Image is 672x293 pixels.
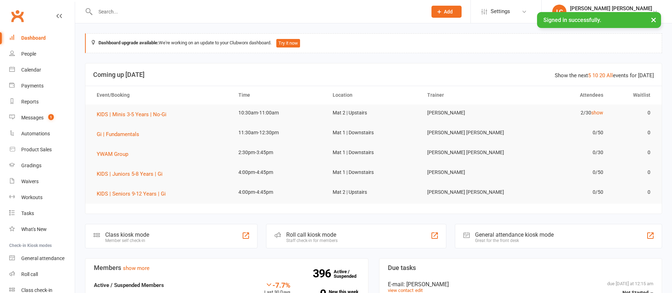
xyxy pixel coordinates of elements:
td: [PERSON_NAME] [421,164,515,181]
div: Staff check-in for members [286,238,338,243]
th: Time [232,86,326,104]
strong: 396 [313,268,334,279]
div: -7.7% [264,281,290,289]
a: 396Active / Suspended [334,264,365,284]
span: Gi | Fundamentals [97,131,139,137]
div: Great for the front desk [475,238,554,243]
div: Legacy BJJ [GEOGRAPHIC_DATA] [570,12,652,18]
a: Calendar [9,62,75,78]
td: [PERSON_NAME] [PERSON_NAME] [421,144,515,161]
td: 2/30 [515,105,609,121]
a: Waivers [9,174,75,190]
div: Reports [21,99,39,105]
button: × [647,12,660,27]
a: Messages 1 [9,110,75,126]
button: Try it now [276,39,300,47]
th: Attendees [515,86,609,104]
span: Settings [491,4,510,19]
div: LC [552,5,566,19]
a: People [9,46,75,62]
td: Mat 1 | Downstairs [326,164,420,181]
a: view contact [388,288,413,293]
td: Mat 2 | Upstairs [326,184,420,201]
td: 4:00pm-4:45pm [232,184,326,201]
th: Waitlist [610,86,657,104]
td: 10:30am-11:00am [232,105,326,121]
button: YWAM Group [97,150,133,158]
a: 10 [592,72,598,79]
div: Product Sales [21,147,52,152]
button: KIDS | Minis 3-5 Years | No-Gi [97,110,171,119]
a: All [606,72,613,79]
a: Automations [9,126,75,142]
div: Automations [21,131,50,136]
td: 0/50 [515,164,609,181]
strong: Dashboard upgrade available: [98,40,159,45]
td: 0 [610,184,657,201]
button: KIDS | Juniors 5-8 Years | Gi [97,170,168,178]
div: Messages [21,115,44,120]
a: 20 [599,72,605,79]
span: KIDS | Seniors 9-12 Years | Gi [97,191,166,197]
td: 0/30 [515,144,609,161]
a: show [591,110,603,115]
td: 0/50 [515,184,609,201]
td: [PERSON_NAME] [421,105,515,121]
div: [PERSON_NAME] [PERSON_NAME] [570,5,652,12]
a: 5 [588,72,591,79]
a: What's New [9,221,75,237]
div: Roll call [21,271,38,277]
td: 11:30am-12:30pm [232,124,326,141]
div: Member self check-in [105,238,149,243]
th: Event/Booking [90,86,232,104]
td: 0/50 [515,124,609,141]
td: [PERSON_NAME] [PERSON_NAME] [421,124,515,141]
div: Class kiosk mode [105,231,149,238]
span: KIDS | Minis 3-5 Years | No-Gi [97,111,166,118]
span: Add [444,9,453,15]
div: Roll call kiosk mode [286,231,338,238]
td: 0 [610,124,657,141]
div: Show the next events for [DATE] [555,71,654,80]
h3: Members [94,264,360,271]
div: What's New [21,226,47,232]
a: Clubworx [9,7,26,25]
div: E-mail [388,281,654,288]
a: Dashboard [9,30,75,46]
div: General attendance kiosk mode [475,231,554,238]
a: show more [123,265,149,271]
span: KIDS | Juniors 5-8 Years | Gi [97,171,163,177]
div: Tasks [21,210,34,216]
a: Workouts [9,190,75,205]
td: 2:30pm-3:45pm [232,144,326,161]
a: Gradings [9,158,75,174]
button: Gi | Fundamentals [97,130,144,139]
td: Mat 2 | Upstairs [326,105,420,121]
td: 0 [610,144,657,161]
h3: Due tasks [388,264,654,271]
a: Payments [9,78,75,94]
div: Gradings [21,163,41,168]
a: Product Sales [9,142,75,158]
td: Mat 1 | Downstairs [326,124,420,141]
div: General attendance [21,255,64,261]
th: Trainer [421,86,515,104]
a: Reports [9,94,75,110]
div: Workouts [21,195,43,200]
div: People [21,51,36,57]
span: Signed in successfully. [543,17,601,23]
td: 0 [610,105,657,121]
div: Payments [21,83,44,89]
div: Dashboard [21,35,46,41]
div: Class check-in [21,287,52,293]
button: KIDS | Seniors 9-12 Years | Gi [97,190,171,198]
strong: Active / Suspended Members [94,282,164,288]
button: Add [431,6,462,18]
td: 0 [610,164,657,181]
span: YWAM Group [97,151,128,157]
a: General attendance kiosk mode [9,250,75,266]
input: Search... [93,7,422,17]
td: Mat 1 | Downstairs [326,144,420,161]
div: Calendar [21,67,41,73]
td: [PERSON_NAME] [PERSON_NAME] [421,184,515,201]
